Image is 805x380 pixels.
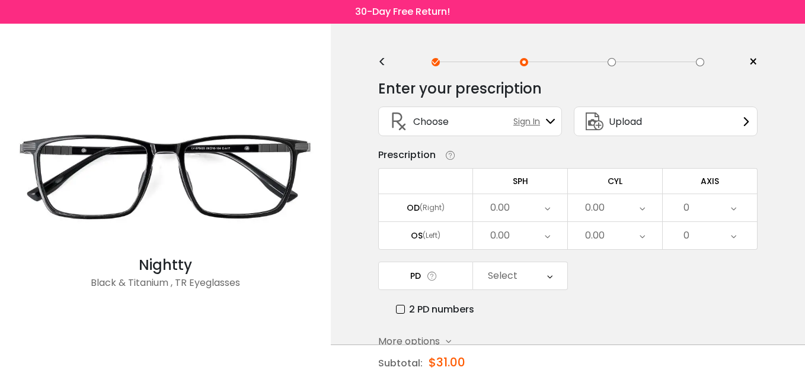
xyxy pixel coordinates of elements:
[6,95,325,255] img: Black Nightty - Titanium , TR Eyeglasses
[488,264,517,288] div: Select
[749,53,758,71] span: ×
[378,148,436,162] div: Prescription
[407,202,420,213] div: OD
[378,334,440,349] span: More options
[6,255,325,276] div: Nightty
[585,196,605,220] div: 0.00
[420,202,445,213] div: (Right)
[585,224,605,247] div: 0.00
[473,168,568,194] td: SPH
[429,345,465,379] div: $31.00
[609,114,642,129] span: Upload
[683,224,689,247] div: 0
[490,224,510,247] div: 0.00
[568,168,663,194] td: CYL
[6,276,325,300] div: Black & Titanium , TR Eyeglasses
[423,230,440,241] div: (Left)
[663,168,758,194] td: AXIS
[378,262,473,290] td: PD
[378,57,396,67] div: <
[413,114,449,129] span: Choose
[683,196,689,220] div: 0
[396,302,474,317] label: 2 PD numbers
[411,230,423,241] div: OS
[740,53,758,71] a: ×
[378,77,542,101] div: Enter your prescription
[513,115,546,128] span: Sign In
[490,196,510,220] div: 0.00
